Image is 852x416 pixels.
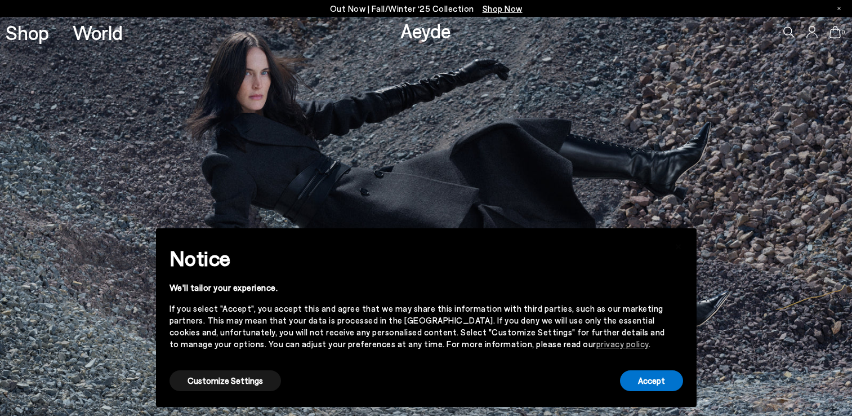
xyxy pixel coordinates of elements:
span: × [675,237,683,253]
div: We'll tailor your experience. [169,282,665,294]
span: Navigate to /collections/new-in [483,3,523,14]
a: 0 [829,26,841,38]
button: Customize Settings [169,370,281,391]
div: If you select "Accept", you accept this and agree that we may share this information with third p... [169,303,665,350]
button: Accept [620,370,683,391]
button: Close this notice [665,232,692,259]
span: 0 [841,29,846,36]
a: privacy policy [596,339,649,349]
a: World [73,23,123,42]
a: Shop [6,23,49,42]
h2: Notice [169,244,665,273]
a: Aeyde [400,19,451,42]
p: Out Now | Fall/Winter ‘25 Collection [330,2,523,16]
